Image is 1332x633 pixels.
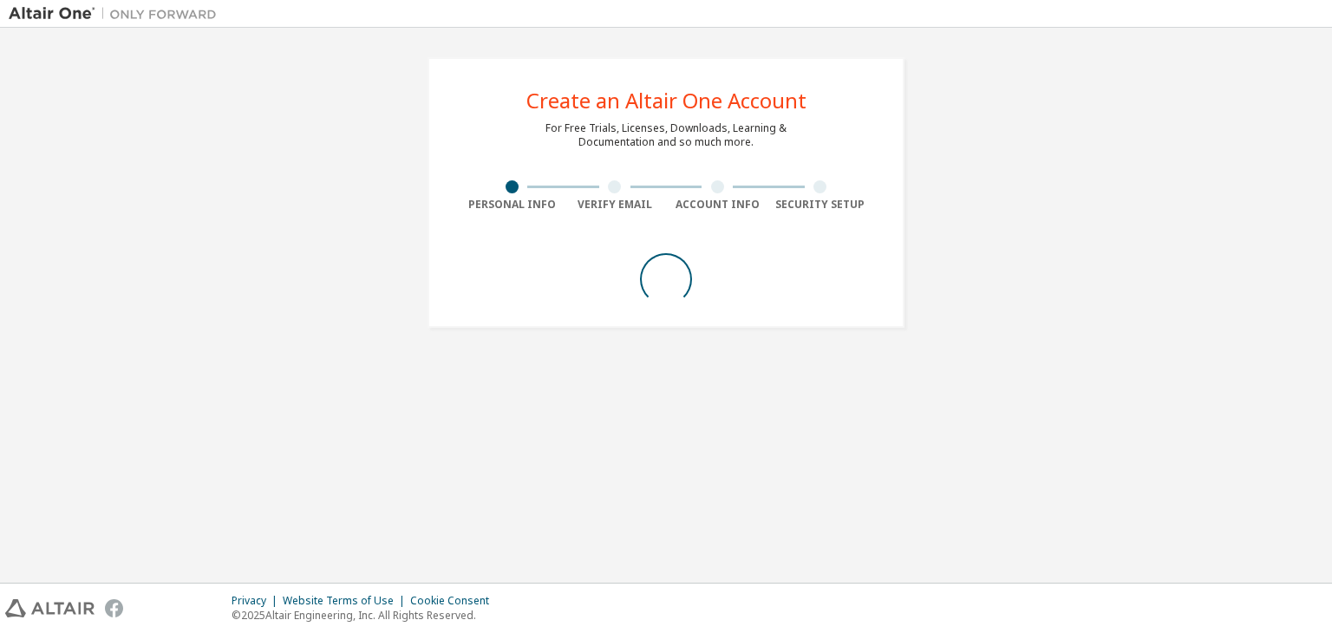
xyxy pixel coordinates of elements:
[460,198,564,212] div: Personal Info
[232,608,499,623] p: © 2025 Altair Engineering, Inc. All Rights Reserved.
[769,198,872,212] div: Security Setup
[526,90,806,111] div: Create an Altair One Account
[105,599,123,617] img: facebook.svg
[283,594,410,608] div: Website Terms of Use
[410,594,499,608] div: Cookie Consent
[5,599,95,617] img: altair_logo.svg
[9,5,225,23] img: Altair One
[564,198,667,212] div: Verify Email
[666,198,769,212] div: Account Info
[232,594,283,608] div: Privacy
[545,121,787,149] div: For Free Trials, Licenses, Downloads, Learning & Documentation and so much more.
